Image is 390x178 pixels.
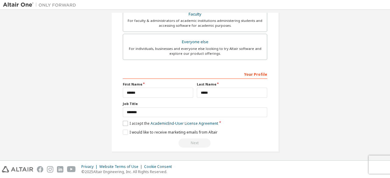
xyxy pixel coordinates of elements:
label: First Name [123,82,193,87]
div: Everyone else [127,38,263,46]
div: Privacy [81,164,99,169]
a: Academic End-User License Agreement [151,121,218,126]
div: Your Profile [123,69,267,79]
label: I accept the [123,121,218,126]
label: Job Title [123,101,267,106]
img: altair_logo.svg [2,166,33,173]
div: Faculty [127,10,263,19]
img: linkedin.svg [57,166,63,173]
img: youtube.svg [67,166,76,173]
div: For individuals, businesses and everyone else looking to try Altair software and explore our prod... [127,46,263,56]
div: Website Terms of Use [99,164,144,169]
img: facebook.svg [37,166,43,173]
img: instagram.svg [47,166,53,173]
img: Altair One [3,2,79,8]
div: Cookie Consent [144,164,175,169]
p: © 2025 Altair Engineering, Inc. All Rights Reserved. [81,169,175,174]
label: I would like to receive marketing emails from Altair [123,130,218,135]
label: Last Name [197,82,267,87]
div: For faculty & administrators of academic institutions administering students and accessing softwa... [127,18,263,28]
div: Read and acccept EULA to continue [123,138,267,148]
